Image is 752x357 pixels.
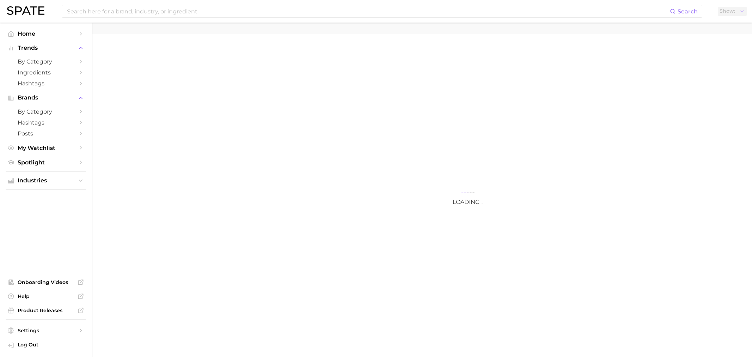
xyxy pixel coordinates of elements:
a: Spotlight [6,157,86,168]
span: Onboarding Videos [18,279,74,285]
button: Industries [6,175,86,186]
span: Spotlight [18,159,74,166]
a: Hashtags [6,78,86,89]
span: by Category [18,108,74,115]
a: Product Releases [6,305,86,316]
span: Industries [18,177,74,184]
span: Hashtags [18,80,74,87]
span: Hashtags [18,119,74,126]
a: My Watchlist [6,143,86,153]
a: Home [6,28,86,39]
a: Settings [6,325,86,336]
a: Ingredients [6,67,86,78]
button: Brands [6,92,86,103]
span: Trends [18,45,74,51]
span: Help [18,293,74,299]
span: by Category [18,58,74,65]
span: Ingredients [18,69,74,76]
span: Posts [18,130,74,137]
a: Log out. Currently logged in with e-mail caitlin.delaney@loreal.com. [6,339,86,351]
button: Show [718,7,747,16]
a: by Category [6,56,86,67]
span: Show [720,9,735,13]
span: Settings [18,327,74,334]
span: Log Out [18,341,80,348]
span: Search [678,8,698,15]
a: Help [6,291,86,302]
a: Onboarding Videos [6,277,86,288]
input: Search here for a brand, industry, or ingredient [66,5,670,17]
span: Brands [18,95,74,101]
span: My Watchlist [18,145,74,151]
span: Home [18,30,74,37]
a: Hashtags [6,117,86,128]
a: Posts [6,128,86,139]
img: SPATE [7,6,44,15]
a: by Category [6,106,86,117]
button: Trends [6,43,86,53]
h3: Loading... [397,199,538,205]
span: Product Releases [18,307,74,314]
